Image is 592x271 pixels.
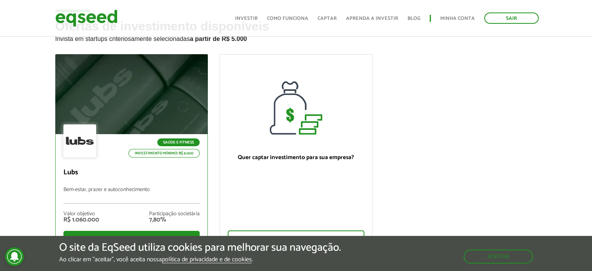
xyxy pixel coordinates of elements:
[149,217,200,223] div: 7,80%
[157,138,200,146] p: Saúde e Fitness
[346,16,398,21] a: Aprenda a investir
[220,54,372,253] a: Quer captar investimento para sua empresa? Quero captar
[149,211,200,217] div: Participação societária
[55,19,537,54] h2: Ofertas de investimento disponíveis
[55,8,118,28] img: EqSeed
[464,250,533,264] button: Aceitar
[55,33,537,43] p: Invista em startups criteriosamente selecionadas
[235,16,258,21] a: Investir
[63,211,99,217] div: Valor objetivo
[63,187,200,204] p: Bem-estar, prazer e autoconhecimento
[228,154,364,161] p: Quer captar investimento para sua empresa?
[59,242,341,254] h5: O site da EqSeed utiliza cookies para melhorar sua navegação.
[267,16,308,21] a: Como funciona
[228,230,364,247] div: Quero captar
[190,35,247,42] strong: a partir de R$ 5.000
[440,16,475,21] a: Minha conta
[63,168,200,177] p: Lubs
[55,54,208,253] a: Saúde e Fitness Investimento mínimo: R$ 5.000 Lubs Bem-estar, prazer e autoconhecimento Valor obj...
[318,16,337,21] a: Captar
[59,256,341,263] p: Ao clicar em "aceitar", você aceita nossa .
[408,16,420,21] a: Blog
[63,217,99,223] div: R$ 1.060.000
[162,257,252,263] a: política de privacidade e de cookies
[484,12,539,24] a: Sair
[63,231,200,247] div: Ver oferta
[128,149,200,158] p: Investimento mínimo: R$ 5.000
